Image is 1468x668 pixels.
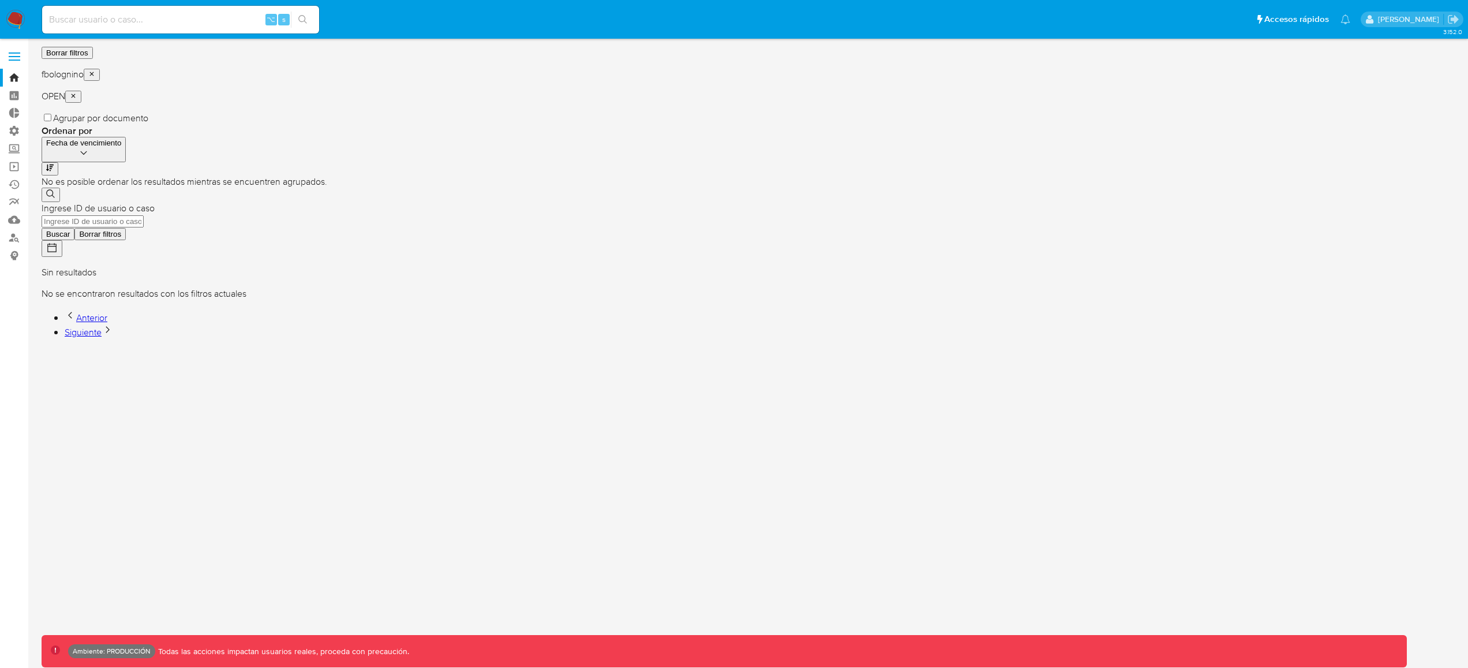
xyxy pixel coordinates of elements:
[1447,13,1459,25] a: Salir
[42,12,319,27] input: Buscar usuario o caso...
[73,649,151,654] p: Ambiente: PRODUCCIÓN
[291,12,314,28] button: search-icon
[267,14,275,25] span: ⌥
[1378,14,1443,25] p: fernando.bolognino@mercadolibre.com
[1264,13,1329,25] span: Accesos rápidos
[282,14,286,25] span: s
[155,646,409,657] p: Todas las acciones impactan usuarios reales, proceda con precaución.
[1340,14,1350,24] a: Notificaciones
